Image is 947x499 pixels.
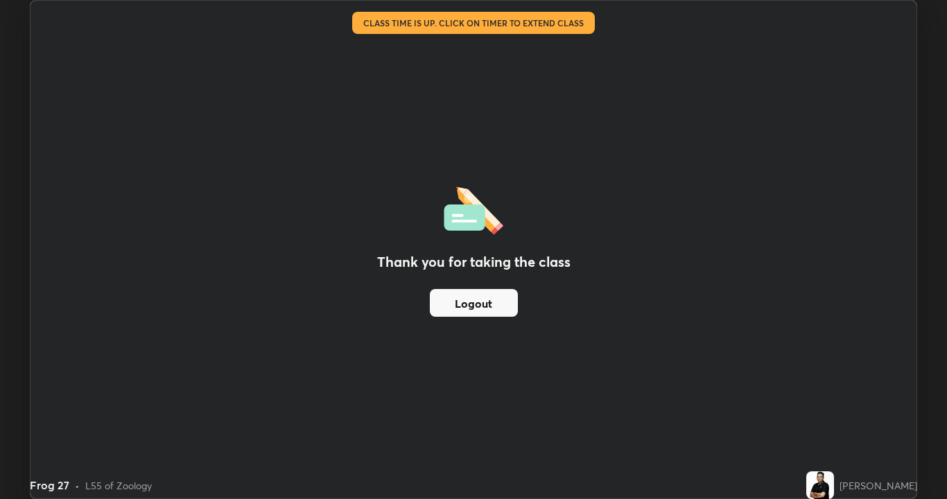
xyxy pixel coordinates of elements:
[30,477,69,493] div: Frog 27
[377,252,571,272] h2: Thank you for taking the class
[430,289,518,317] button: Logout
[840,478,917,493] div: [PERSON_NAME]
[444,182,503,235] img: offlineFeedback.1438e8b3.svg
[806,471,834,499] img: 5b67bc2738cd4d57a8ec135b31aa2f06.jpg
[75,478,80,493] div: •
[85,478,152,493] div: L55 of Zoology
